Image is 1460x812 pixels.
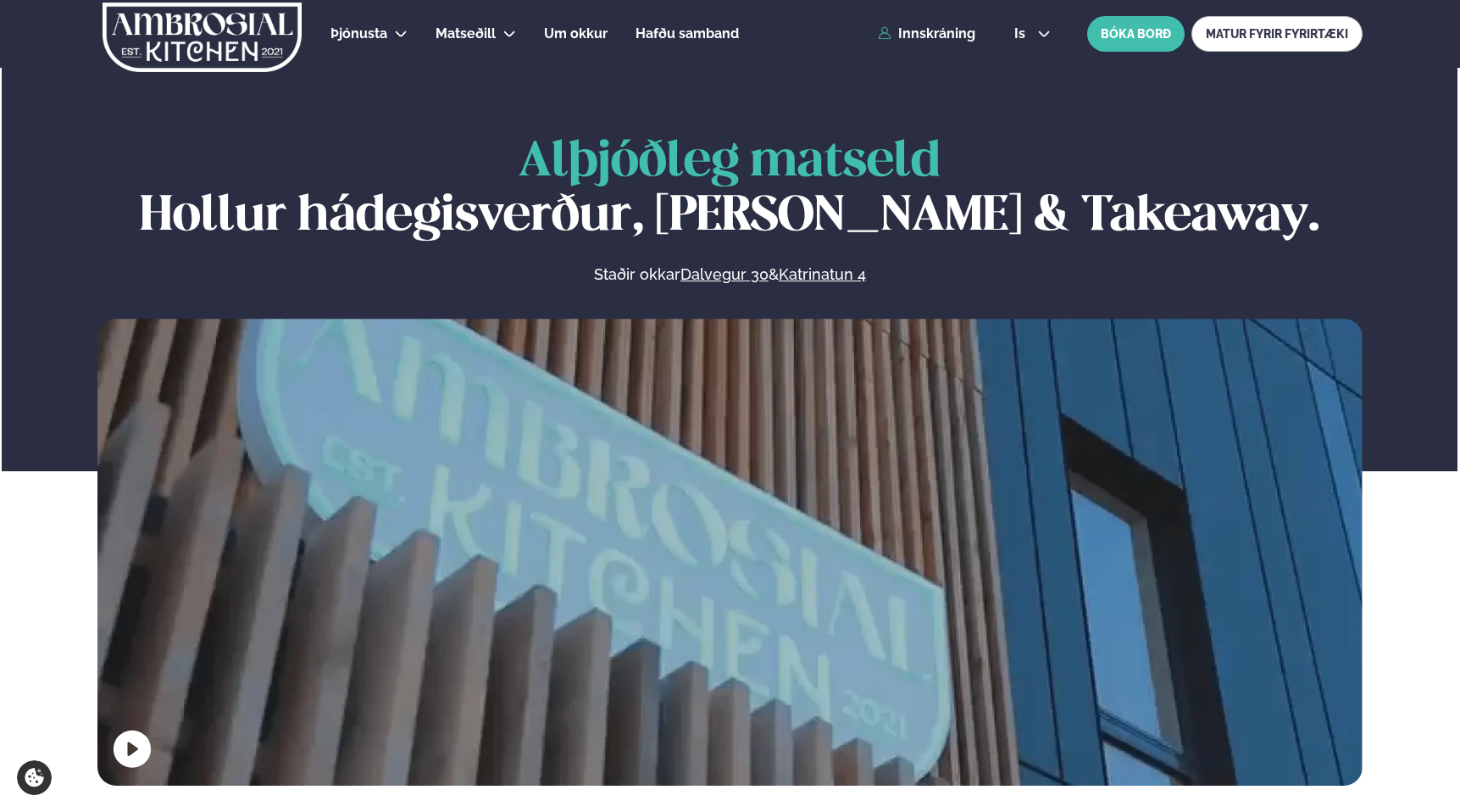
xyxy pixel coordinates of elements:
span: Þjónusta [330,25,387,42]
a: Matseðill [436,24,496,44]
a: Þjónusta [330,24,387,44]
span: Hafðu samband [636,25,739,42]
a: Hafðu samband [636,24,739,44]
button: BÓKA BORÐ [1087,16,1185,52]
h1: Hollur hádegisverður, [PERSON_NAME] & Takeaway. [97,136,1363,244]
a: Innskráning [878,26,975,42]
span: is [1014,27,1030,41]
button: is [1001,27,1064,41]
a: MATUR FYRIR FYRIRTÆKI [1191,16,1363,52]
a: Cookie settings [17,760,52,795]
span: Alþjóðleg matseld [519,139,941,186]
img: logo [101,3,303,72]
span: Matseðill [436,25,496,42]
p: Staðir okkar & [409,264,1050,285]
a: Um okkur [544,24,608,44]
a: Dalvegur 30 [680,264,769,285]
a: Katrinatun 4 [779,264,866,285]
span: Um okkur [544,25,608,42]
